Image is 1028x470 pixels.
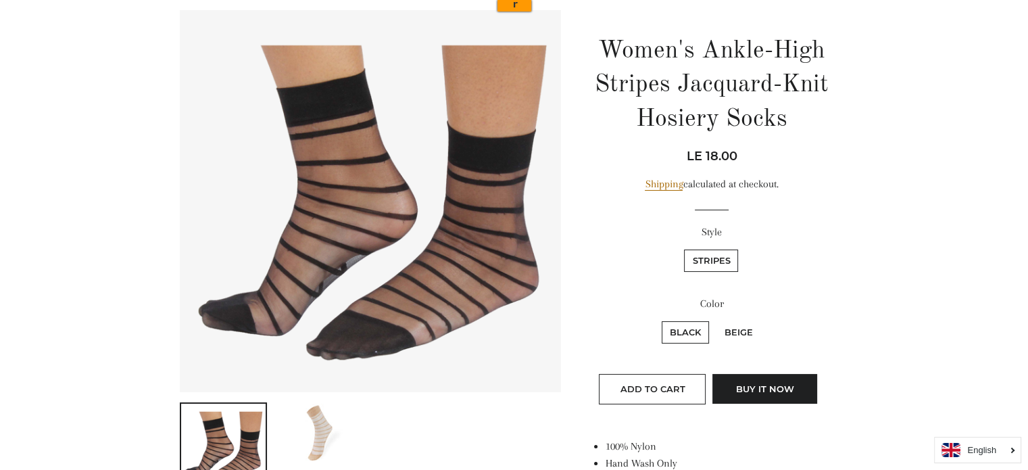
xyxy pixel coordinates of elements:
[253,14,275,24] a: Clear
[716,321,761,344] label: Beige
[620,383,685,394] span: Add to Cart
[591,34,831,137] h1: Women's Ankle-High Stripes Jacquard-Knit Hosiery Socks
[72,5,180,23] input: ASIN, PO, Alias, + more...
[712,374,817,404] button: Buy it now
[591,176,831,193] div: calculated at checkout.
[33,5,50,22] img: aambrse
[605,440,656,452] span: 100% Nylon
[180,10,562,392] img: Women's Ankle-High Stripes Jacquard-Knit Hosiery Socks
[599,374,706,404] button: Add to Cart
[208,14,230,24] a: View
[605,457,677,469] span: Hand Wash Only
[208,3,272,14] input: ASIN
[967,446,996,454] i: English
[684,250,738,272] label: Stripes
[686,149,737,164] span: LE 18.00
[230,14,253,24] a: Copy
[591,224,831,241] label: Style
[591,296,831,312] label: Color
[941,443,1014,457] a: English
[645,178,683,191] a: Shipping
[278,404,364,461] img: Load image into Gallery viewer, Women&#39;s Ankle-High Stripes Jacquard-Knit Hosiery Socks
[662,321,709,344] label: Black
